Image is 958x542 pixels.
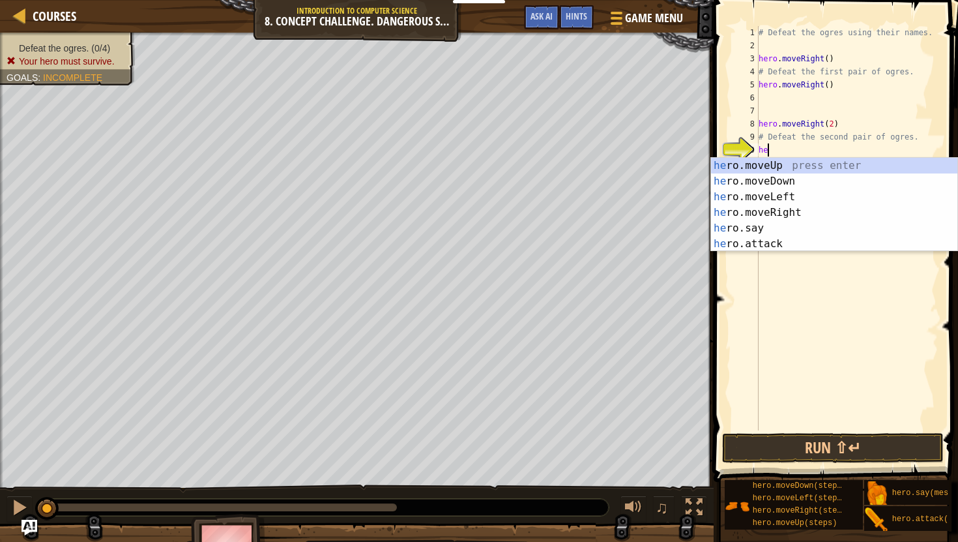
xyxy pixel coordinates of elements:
span: Incomplete [43,72,102,83]
div: 8 [732,117,759,130]
button: Ask AI [524,5,559,29]
div: 2 [732,39,759,52]
span: Game Menu [625,10,683,27]
div: 5 [732,78,759,91]
span: hero.moveRight(steps) [753,506,851,515]
button: Ask AI [22,520,37,535]
button: Game Menu [600,5,691,36]
button: Toggle fullscreen [681,496,707,522]
span: : [38,72,43,83]
span: Hints [566,10,587,22]
li: Defeat the ogres. [7,42,125,55]
button: ⌘ + P: Pause [7,496,33,522]
li: Your hero must survive. [7,55,125,68]
button: Adjust volume [620,496,646,522]
img: portrait.png [725,494,749,519]
button: ♫ [653,496,675,522]
span: hero.moveLeft(steps) [753,494,847,503]
span: Your hero must survive. [19,56,115,67]
a: Courses [26,7,76,25]
div: 6 [732,91,759,104]
button: Run ⇧↵ [722,433,944,463]
span: Ask AI [530,10,553,22]
span: hero.moveUp(steps) [753,519,837,528]
span: Goals [7,72,38,83]
span: Courses [33,7,76,25]
span: Defeat the ogres. (0/4) [19,43,110,53]
div: 7 [732,104,759,117]
div: 11 [732,157,759,170]
div: 1 [732,26,759,39]
span: ♫ [656,498,669,517]
span: hero.moveDown(steps) [753,481,847,490]
div: 9 [732,130,759,143]
div: 10 [732,143,759,157]
img: portrait.png [864,507,889,532]
div: 4 [732,65,759,78]
img: portrait.png [864,481,889,506]
div: 3 [732,52,759,65]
